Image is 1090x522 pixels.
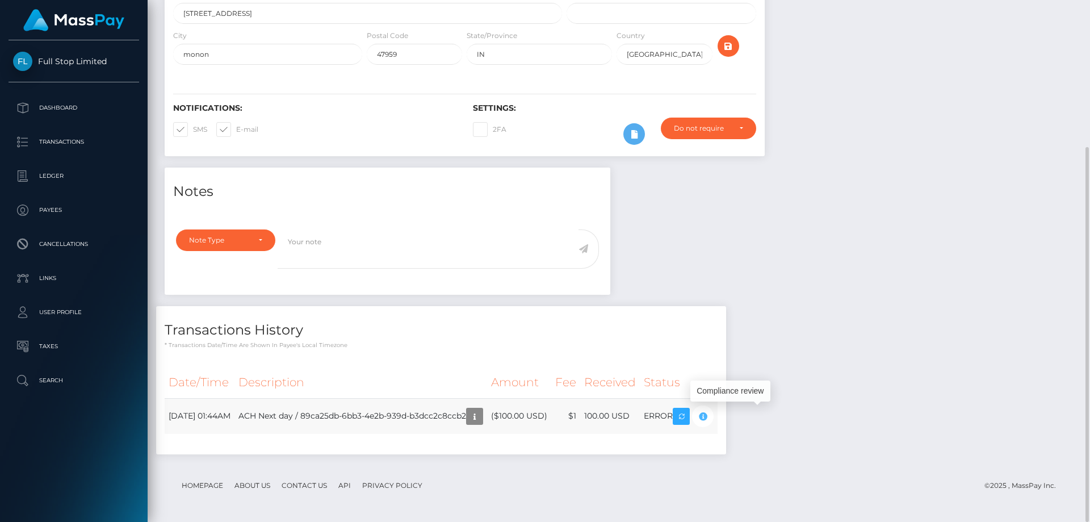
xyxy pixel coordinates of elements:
a: Payees [9,196,139,224]
p: User Profile [13,304,135,321]
img: MassPay Logo [23,9,124,31]
label: Country [617,31,645,41]
a: User Profile [9,298,139,327]
p: Links [13,270,135,287]
th: Fee [551,367,580,398]
th: Date/Time [165,367,234,398]
span: Full Stop Limited [9,56,139,66]
a: Homepage [177,477,228,494]
div: Do not require [674,124,730,133]
div: © 2025 , MassPay Inc. [984,479,1064,492]
h6: Settings: [473,103,756,113]
td: ACH Next day / 89ca25db-6bb3-4e2b-939d-b3dcc2c8ccb2 [234,398,487,434]
div: Note Type [189,236,249,245]
td: $1 [551,398,580,434]
td: ($100.00 USD) [487,398,551,434]
p: Search [13,372,135,389]
th: Received [580,367,640,398]
td: ERROR [640,398,718,434]
a: API [334,477,355,494]
a: Privacy Policy [358,477,427,494]
p: Cancellations [13,236,135,253]
label: City [173,31,187,41]
p: Taxes [13,338,135,355]
th: Description [234,367,487,398]
a: Contact Us [277,477,332,494]
h4: Transactions History [165,320,718,340]
label: SMS [173,122,207,137]
a: Cancellations [9,230,139,258]
a: Ledger [9,162,139,190]
button: Note Type [176,229,275,251]
a: Taxes [9,332,139,361]
label: State/Province [467,31,517,41]
a: Dashboard [9,94,139,122]
p: Transactions [13,133,135,151]
p: Ledger [13,168,135,185]
label: E-mail [216,122,258,137]
p: * Transactions date/time are shown in payee's local timezone [165,341,718,349]
a: Search [9,366,139,395]
h6: Notifications: [173,103,456,113]
th: Amount [487,367,551,398]
td: 100.00 USD [580,398,640,434]
label: 2FA [473,122,506,137]
img: Full Stop Limited [13,52,32,71]
a: Links [9,264,139,293]
p: Dashboard [13,99,135,116]
h4: Notes [173,182,602,202]
th: Status [640,367,718,398]
a: Transactions [9,128,139,156]
button: Do not require [661,118,756,139]
td: [DATE] 01:44AM [165,398,234,434]
p: Payees [13,202,135,219]
label: Postal Code [367,31,408,41]
div: Compliance review [690,381,770,402]
a: About Us [230,477,275,494]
